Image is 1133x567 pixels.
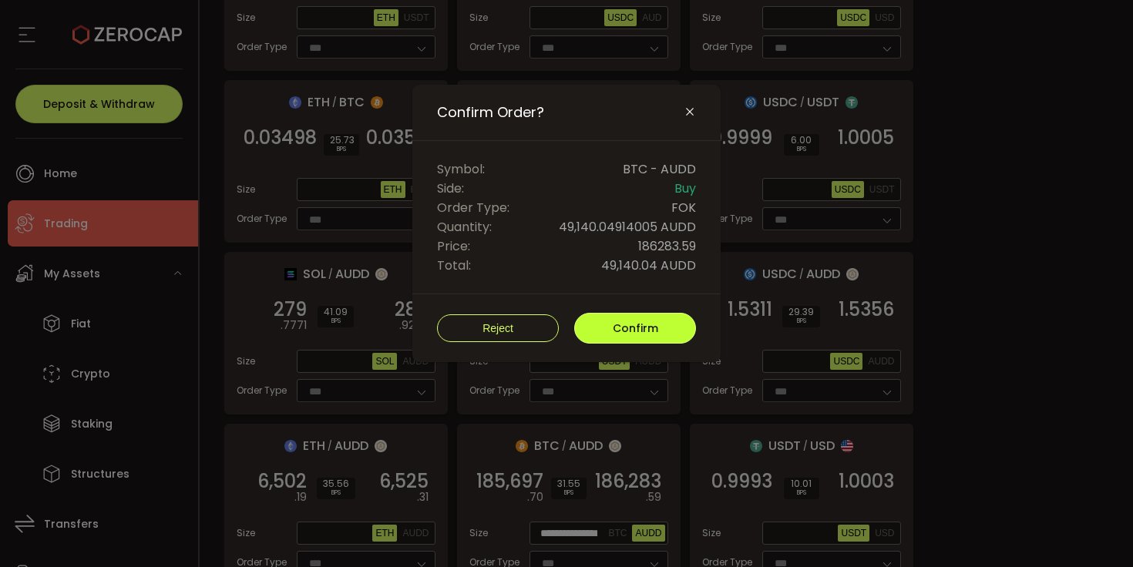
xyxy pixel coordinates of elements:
[638,237,696,256] span: 186283.59
[950,401,1133,567] iframe: Chat Widget
[674,179,696,198] span: Buy
[437,314,559,342] button: Reject
[437,159,485,179] span: Symbol:
[437,256,471,275] span: Total:
[437,103,544,122] span: Confirm Order?
[412,85,721,362] div: Confirm Order?
[613,320,658,336] span: Confirm
[559,217,696,237] span: 49,140.04914005 AUDD
[482,322,513,334] span: Reject
[684,106,696,119] button: Close
[437,237,470,256] span: Price:
[601,256,696,275] span: 49,140.04 AUDD
[574,313,696,344] button: Confirm
[437,198,509,217] span: Order Type:
[437,179,464,198] span: Side:
[671,198,696,217] span: FOK
[623,159,696,179] span: BTC - AUDD
[437,217,492,237] span: Quantity:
